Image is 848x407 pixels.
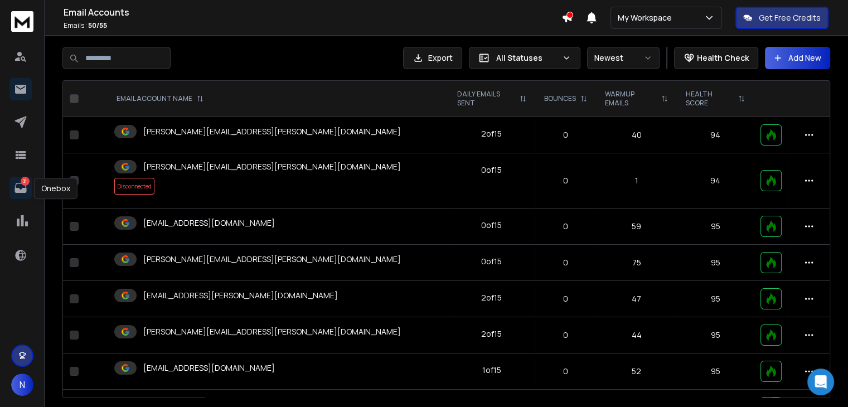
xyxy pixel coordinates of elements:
[677,353,754,390] td: 95
[542,257,589,268] p: 0
[542,175,589,186] p: 0
[481,256,502,267] div: 0 of 15
[697,52,749,64] p: Health Check
[143,326,401,337] p: [PERSON_NAME][EMAIL_ADDRESS][PERSON_NAME][DOMAIN_NAME]
[759,12,821,23] p: Get Free Credits
[88,21,107,30] span: 50 / 55
[542,221,589,232] p: 0
[596,353,677,390] td: 52
[596,117,677,153] td: 40
[34,178,77,199] div: Onebox
[677,317,754,353] td: 95
[542,366,589,377] p: 0
[9,177,32,199] a: 31
[143,290,338,301] p: [EMAIL_ADDRESS][PERSON_NAME][DOMAIN_NAME]
[596,317,677,353] td: 44
[143,161,401,172] p: [PERSON_NAME][EMAIL_ADDRESS][PERSON_NAME][DOMAIN_NAME]
[596,281,677,317] td: 47
[143,217,275,229] p: [EMAIL_ADDRESS][DOMAIN_NAME]
[11,374,33,396] button: N
[481,164,502,176] div: 0 of 15
[143,254,401,265] p: [PERSON_NAME][EMAIL_ADDRESS][PERSON_NAME][DOMAIN_NAME]
[677,117,754,153] td: 94
[807,369,834,395] div: Open Intercom Messenger
[481,128,502,139] div: 2 of 15
[605,90,657,108] p: WARMUP EMAILS
[618,12,676,23] p: My Workspace
[481,328,502,340] div: 2 of 15
[735,7,828,29] button: Get Free Credits
[11,11,33,32] img: logo
[542,330,589,341] p: 0
[64,21,561,30] p: Emails :
[143,126,401,137] p: [PERSON_NAME][EMAIL_ADDRESS][PERSON_NAME][DOMAIN_NAME]
[481,292,502,303] div: 2 of 15
[64,6,561,19] h1: Email Accounts
[596,245,677,281] td: 75
[677,245,754,281] td: 95
[21,177,30,186] p: 31
[457,90,516,108] p: DAILY EMAILS SENT
[482,365,501,376] div: 1 of 15
[596,153,677,209] td: 1
[481,220,502,231] div: 0 of 15
[544,94,576,103] p: BOUNCES
[686,90,734,108] p: HEALTH SCORE
[114,178,154,195] span: Disconnected
[143,362,275,374] p: [EMAIL_ADDRESS][DOMAIN_NAME]
[117,94,203,103] div: EMAIL ACCOUNT NAME
[677,209,754,245] td: 95
[496,52,558,64] p: All Statuses
[596,209,677,245] td: 59
[765,47,830,69] button: Add New
[542,129,589,140] p: 0
[674,47,758,69] button: Health Check
[587,47,660,69] button: Newest
[677,281,754,317] td: 95
[403,47,462,69] button: Export
[542,293,589,304] p: 0
[677,153,754,209] td: 94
